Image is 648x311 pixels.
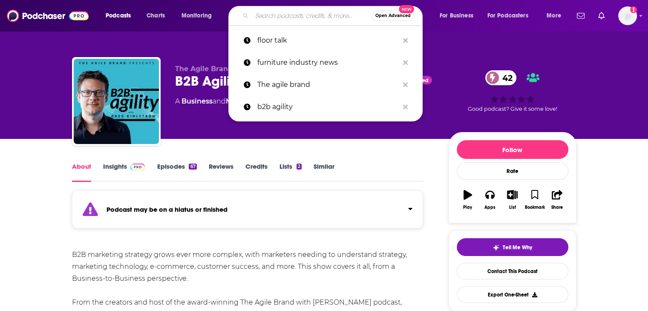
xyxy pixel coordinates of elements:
[484,205,495,210] div: Apps
[228,29,423,52] a: floor talk
[252,9,372,23] input: Search podcasts, credits, & more...
[463,205,472,210] div: Play
[457,238,568,256] button: tell me why sparkleTell Me Why
[524,205,544,210] div: Bookmark
[7,8,89,24] img: Podchaser - Follow, Share and Rate Podcasts
[547,10,561,22] span: More
[100,9,142,23] button: open menu
[479,184,501,215] button: Apps
[487,10,528,22] span: For Podcasters
[175,65,233,73] span: The Agile Brand
[509,205,516,210] div: List
[175,96,290,107] div: A podcast
[524,184,546,215] button: Bookmark
[157,162,196,182] a: Episodes67
[457,263,568,279] a: Contact This Podcast
[103,162,145,182] a: InsightsPodchaser Pro
[449,65,576,118] div: 42Good podcast? Give it some love!
[257,74,399,96] p: The agile brand
[176,9,223,23] button: open menu
[236,6,431,26] div: Search podcasts, credits, & more...
[457,140,568,159] button: Follow
[228,52,423,74] a: furniture industry news
[573,9,588,23] a: Show notifications dropdown
[228,74,423,96] a: The agile brand
[257,96,399,118] p: b2b agility
[501,184,523,215] button: List
[297,164,302,170] div: 2
[257,52,399,74] p: furniture industry news
[72,196,423,228] section: Click to expand status details
[485,70,517,85] a: 42
[213,97,226,105] span: and
[72,162,91,182] a: About
[541,9,572,23] button: open menu
[630,6,637,13] svg: Add a profile image
[279,162,302,182] a: Lists2
[181,97,213,105] a: Business
[372,11,415,21] button: Open AdvancedNew
[141,9,170,23] a: Charts
[181,10,212,22] span: Monitoring
[189,164,196,170] div: 67
[482,9,541,23] button: open menu
[551,205,563,210] div: Share
[457,286,568,303] button: Export One-Sheet
[257,29,399,52] p: floor talk
[228,96,423,118] a: b2b agility
[457,162,568,180] div: Rate
[245,162,268,182] a: Credits
[130,164,145,170] img: Podchaser Pro
[492,244,499,251] img: tell me why sparkle
[434,9,484,23] button: open menu
[494,70,517,85] span: 42
[399,5,414,13] span: New
[618,6,637,25] img: User Profile
[546,184,568,215] button: Share
[107,205,228,213] strong: Podcast may be on a hiatus or finished
[209,162,233,182] a: Reviews
[457,184,479,215] button: Play
[226,97,262,105] a: Marketing
[595,9,608,23] a: Show notifications dropdown
[618,6,637,25] button: Show profile menu
[375,14,411,18] span: Open Advanced
[618,6,637,25] span: Logged in as amoscac10
[440,10,473,22] span: For Business
[147,10,165,22] span: Charts
[106,10,131,22] span: Podcasts
[74,59,159,144] img: B2B Agility™ with Greg Kihlström
[314,162,334,182] a: Similar
[503,244,532,251] span: Tell Me Why
[468,106,557,112] span: Good podcast? Give it some love!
